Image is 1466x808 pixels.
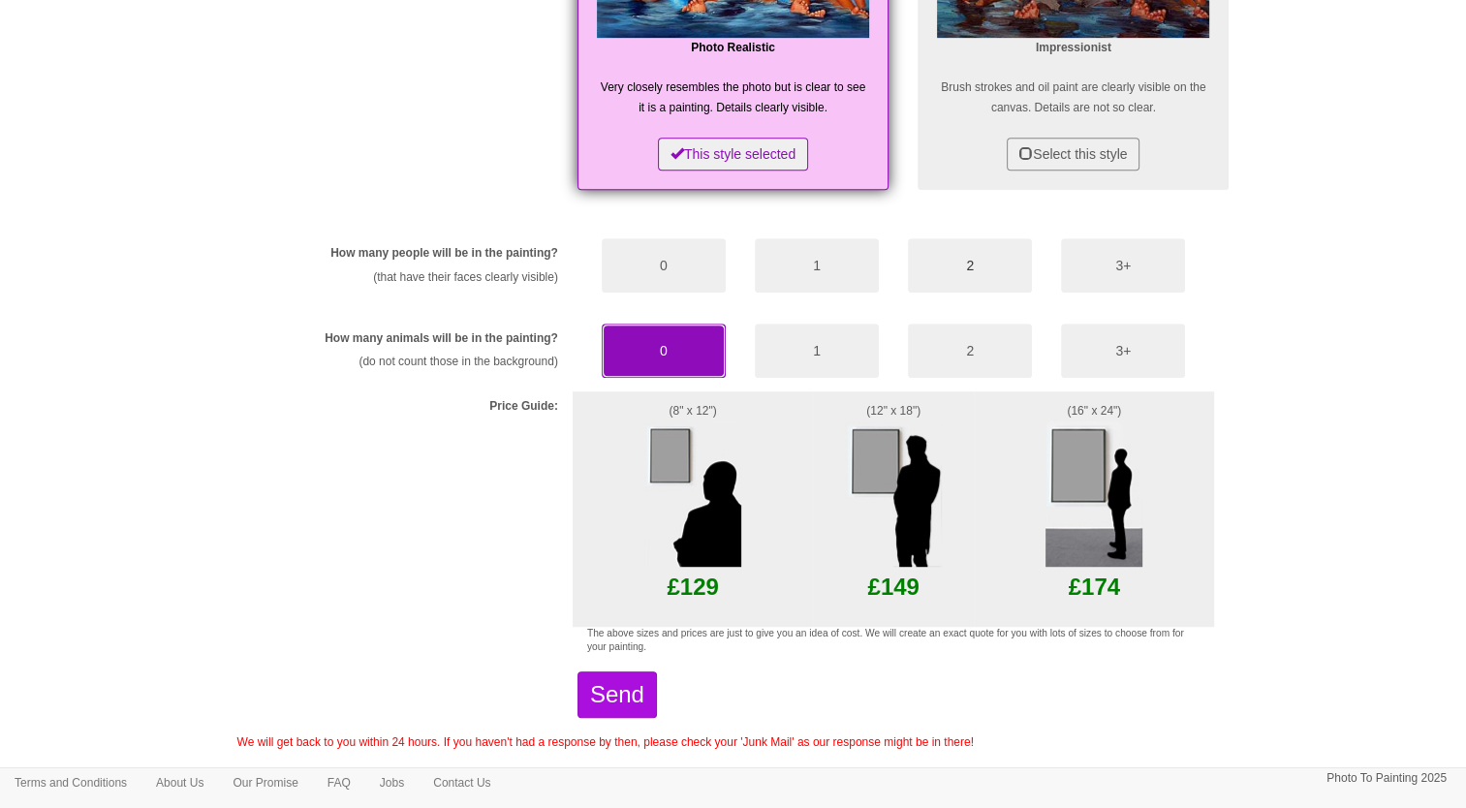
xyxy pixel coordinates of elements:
[827,401,959,421] p: (12" x 18")
[597,38,869,58] p: Photo Realistic
[658,138,808,171] button: This style selected
[1045,421,1142,567] img: Example size of a large painting
[218,768,312,797] a: Our Promise
[937,38,1209,58] p: Impressionist
[908,238,1032,293] button: 2
[330,245,558,262] label: How many people will be in the painting?
[602,238,726,293] button: 0
[313,768,365,797] a: FAQ
[644,421,741,567] img: Example size of a small painting
[266,267,558,288] p: (that have their faces clearly visible)
[587,627,1201,655] p: The above sizes and prices are just to give you an idea of cost. We will create an exact quote fo...
[237,732,1230,753] p: We will get back to you within 24 hours. If you haven't had a response by then, please check your...
[602,324,726,378] button: 0
[755,324,879,378] button: 1
[597,78,869,118] p: Very closely resembles the photo but is clear to see it is a painting. Details clearly visible.
[1061,324,1185,378] button: 3+
[755,238,879,293] button: 1
[908,324,1032,378] button: 2
[937,78,1209,118] p: Brush strokes and oil paint are clearly visible on the canvas. Details are not so clear.
[587,567,799,607] p: £129
[845,421,942,567] img: Example size of a Midi painting
[1007,138,1139,171] button: Select this style
[587,401,799,421] p: (8" x 12")
[577,671,657,718] button: Send
[1326,768,1447,789] p: Photo To Painting 2025
[266,352,558,372] p: (do not count those in the background)
[827,567,959,607] p: £149
[988,567,1201,607] p: £174
[141,768,218,797] a: About Us
[365,768,419,797] a: Jobs
[489,398,558,415] label: Price Guide:
[1061,238,1185,293] button: 3+
[325,330,558,347] label: How many animals will be in the painting?
[988,401,1201,421] p: (16" x 24")
[419,768,505,797] a: Contact Us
